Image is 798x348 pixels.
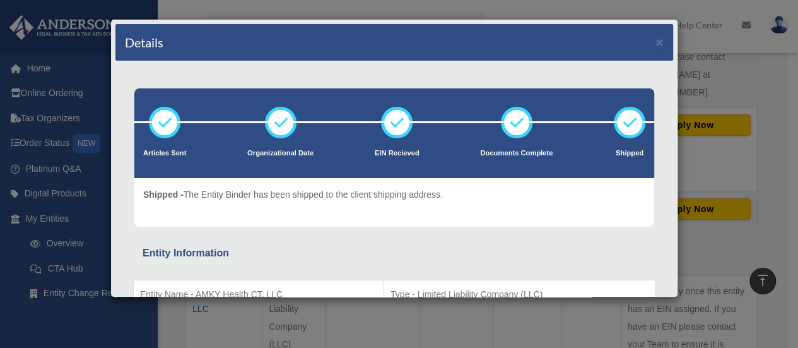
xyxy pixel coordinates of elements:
button: × [655,35,664,49]
p: Articles Sent [143,147,186,160]
p: EIN Recieved [375,147,420,160]
p: Type - Limited Liability Company (LLC) [390,287,648,303]
p: Shipped [614,147,645,160]
p: Organizational Date [247,147,314,160]
p: Entity Name - AMKY Health CT, LLC [140,287,377,303]
p: Documents Complete [480,147,553,160]
h4: Details [125,33,163,51]
span: Shipped - [143,189,184,200]
div: Entity Information [143,244,646,262]
p: The Entity Binder has been shipped to the client shipping address. [143,187,443,203]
